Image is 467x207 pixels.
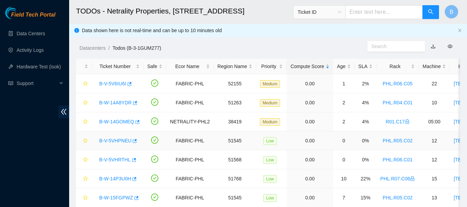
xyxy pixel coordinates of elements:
button: star [80,78,88,89]
td: 51545 [214,131,256,150]
a: B-W-14A8YDR [99,100,132,105]
a: B-W-14P3U0H [99,176,131,181]
span: search [428,9,433,16]
button: star [80,154,88,165]
td: 0 [333,131,355,150]
td: 0.00 [287,112,333,131]
td: 0.00 [287,150,333,169]
td: FABRIC-PHL [166,93,214,112]
span: lock [410,176,415,181]
td: 15 [419,169,450,188]
span: Field Tech Portal [11,12,55,18]
a: B-W-14GOMEQ [99,119,134,124]
span: check-circle [151,117,158,125]
span: Ticket ID [298,7,341,17]
span: check-circle [151,137,158,144]
td: 0.00 [287,169,333,188]
a: Todos (B-3-1GUM277) [112,45,161,51]
td: 2 [333,93,355,112]
input: Search [371,43,415,50]
td: FABRIC-PHL [166,74,214,93]
span: Medium [260,99,280,107]
td: 1 [333,74,355,93]
td: 38419 [214,112,256,131]
input: Enter text here... [345,5,423,19]
td: 0% [355,150,376,169]
a: PHL.R05.C02 [383,195,412,200]
td: 10 [333,169,355,188]
span: double-left [58,105,69,118]
a: Akamai TechnologiesField Tech Portal [5,12,55,21]
td: 51263 [214,93,256,112]
button: close [458,28,462,33]
td: 0 [333,150,355,169]
td: 4% [355,112,376,131]
button: star [80,192,88,203]
span: star [83,138,88,144]
td: 52155 [214,74,256,93]
span: Medium [260,80,280,88]
td: 12 [419,131,450,150]
a: PHL.R05.C02 [383,138,412,143]
span: Low [263,194,277,202]
td: 22 [419,74,450,93]
a: B-V-5V6IU6I [99,81,126,86]
span: Low [263,156,277,164]
td: 10 [419,93,450,112]
button: star [80,116,88,127]
td: 51568 [214,150,256,169]
span: Medium [260,118,280,126]
td: 0.00 [287,131,333,150]
a: Hardware Test (isok) [17,64,61,69]
span: check-circle [151,175,158,182]
a: Datacenters [80,45,105,51]
button: star [80,135,88,146]
a: PHL.R06.C01 [383,157,412,162]
span: eye [448,44,452,49]
a: download [431,44,436,49]
td: 0% [355,131,376,150]
span: check-circle [151,98,158,106]
td: 0.00 [287,74,333,93]
td: 0.00 [287,93,333,112]
a: PHL.R06.C05 [383,81,412,86]
button: search [422,5,439,19]
a: R01.C17lock [386,119,410,124]
span: star [83,195,88,201]
span: check-circle [151,194,158,201]
img: Akamai Technologies [5,7,35,19]
span: Low [263,137,277,145]
td: FABRIC-PHL [166,150,214,169]
td: 51768 [214,169,256,188]
td: 2% [355,74,376,93]
a: B-V-5VHPNEU [99,138,131,143]
td: 05:00 [419,112,450,131]
span: star [83,176,88,182]
button: star [80,173,88,184]
td: 2 [333,112,355,131]
span: / [108,45,110,51]
span: star [83,100,88,106]
td: 12 [419,150,450,169]
a: Data Centers [17,31,45,36]
td: FABRIC-PHL [166,169,214,188]
button: star [80,97,88,108]
td: NETRALITY-PHL2 [166,112,214,131]
td: 22% [355,169,376,188]
span: B [450,8,454,16]
button: B [445,5,458,19]
a: PHL.R07.C06lock [380,176,415,181]
a: B-V-5VHRTHL [99,157,131,162]
a: B-W-15FGPWZ [99,195,133,200]
span: star [83,81,88,87]
span: Low [263,175,277,183]
span: check-circle [151,156,158,163]
a: Activity Logs [17,47,44,53]
span: star [83,119,88,125]
td: 4% [355,93,376,112]
span: Support [17,76,57,90]
span: read [8,81,13,86]
span: check-circle [151,79,158,87]
span: lock [405,119,410,124]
